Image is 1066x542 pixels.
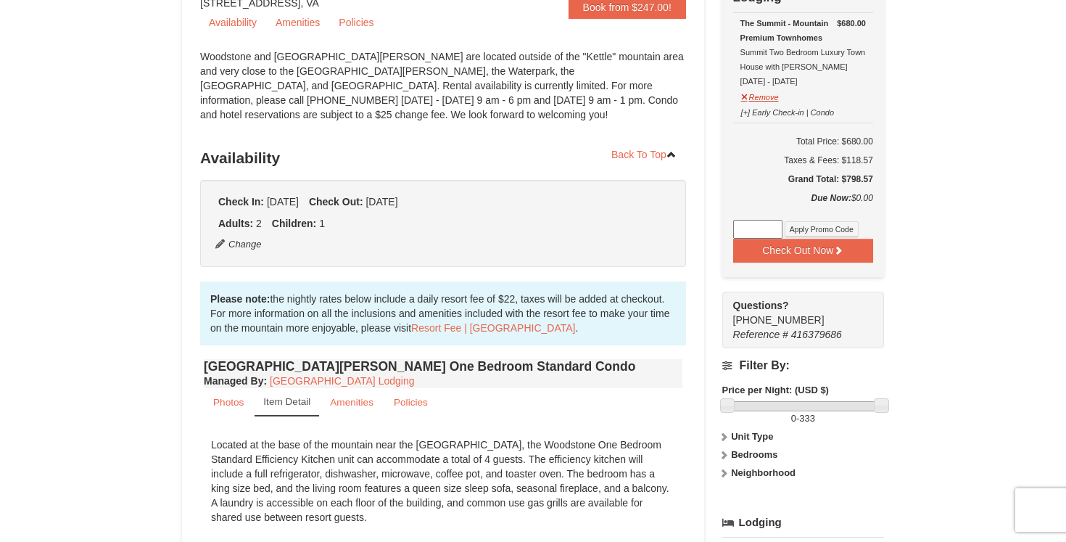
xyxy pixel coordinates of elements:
[263,396,310,407] small: Item Detail
[394,397,428,408] small: Policies
[722,385,829,395] strong: Price per Night: (USD $)
[733,239,873,262] button: Check Out Now
[740,19,829,42] strong: The Summit - Mountain Premium Townhomes
[733,298,858,326] span: [PHONE_NUMBER]
[200,144,686,173] h3: Availability
[722,509,884,535] a: Lodging
[210,293,270,305] strong: Please note:
[200,49,686,136] div: Woodstone and [GEOGRAPHIC_DATA][PERSON_NAME] are located outside of the "Kettle" mountain area an...
[330,12,382,33] a: Policies
[256,218,262,229] span: 2
[733,134,873,149] h6: Total Price: $680.00
[204,430,682,532] div: Located at the base of the mountain near the [GEOGRAPHIC_DATA], the Woodstone One Bedroom Standar...
[215,237,263,252] button: Change
[411,322,575,334] a: Resort Fee | [GEOGRAPHIC_DATA]
[722,359,884,372] h4: Filter By:
[791,329,842,340] span: 416379686
[785,221,859,237] button: Apply Promo Code
[791,413,796,424] span: 0
[204,359,682,374] h4: [GEOGRAPHIC_DATA][PERSON_NAME] One Bedroom Standard Condo
[740,16,866,89] div: Summit Two Bedroom Luxury Town House with [PERSON_NAME] [DATE] - [DATE]
[204,375,267,387] strong: :
[270,375,414,387] a: [GEOGRAPHIC_DATA] Lodging
[799,413,815,424] span: 333
[309,196,363,208] strong: Check Out:
[722,411,884,426] label: -
[731,467,796,478] strong: Neighborhood
[731,449,777,460] strong: Bedrooms
[218,196,264,208] strong: Check In:
[267,196,299,208] span: [DATE]
[384,388,437,416] a: Policies
[731,431,773,442] strong: Unit Type
[330,397,373,408] small: Amenities
[837,16,866,30] strong: $680.00
[200,282,686,345] div: the nightly rates below include a daily resort fee of $22, taxes will be added at checkout. For m...
[811,193,851,203] strong: Due Now:
[218,218,253,229] strong: Adults:
[733,191,873,220] div: $0.00
[200,12,265,33] a: Availability
[733,172,873,186] h5: Grand Total: $798.57
[204,375,263,387] span: Managed By
[204,388,253,416] a: Photos
[319,218,325,229] span: 1
[213,397,244,408] small: Photos
[365,196,397,208] span: [DATE]
[740,86,780,104] button: Remove
[733,153,873,168] div: Taxes & Fees: $118.57
[602,144,686,165] a: Back To Top
[740,102,835,120] button: [+] Early Check-in | Condo
[321,388,383,416] a: Amenities
[272,218,316,229] strong: Children:
[255,388,319,416] a: Item Detail
[267,12,329,33] a: Amenities
[733,300,789,311] strong: Questions?
[733,329,788,340] span: Reference #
